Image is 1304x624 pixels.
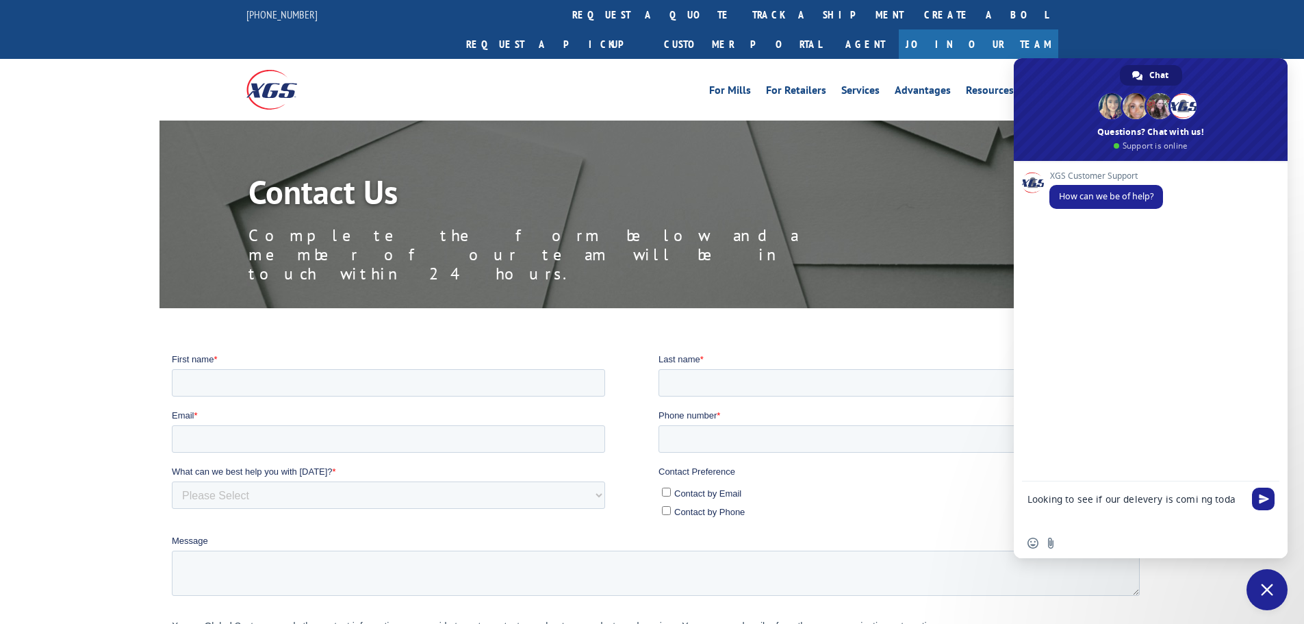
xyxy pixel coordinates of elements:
[1045,538,1056,549] span: Send a file
[1252,488,1275,510] span: Send
[709,85,751,100] a: For Mills
[1027,482,1247,528] textarea: Compose your message...
[1247,569,1288,610] a: Close chat
[1049,171,1163,181] span: XGS Customer Support
[456,29,654,59] a: Request a pickup
[841,85,880,100] a: Services
[966,85,1014,100] a: Resources
[654,29,832,59] a: Customer Portal
[1149,65,1168,86] span: Chat
[895,85,951,100] a: Advantages
[1059,190,1153,202] span: How can we be of help?
[899,29,1058,59] a: Join Our Team
[1027,538,1038,549] span: Insert an emoji
[248,175,865,215] h1: Contact Us
[766,85,826,100] a: For Retailers
[246,8,318,21] a: [PHONE_NUMBER]
[1120,65,1182,86] a: Chat
[248,226,865,284] p: Complete the form below and a member of our team will be in touch within 24 hours.
[832,29,899,59] a: Agent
